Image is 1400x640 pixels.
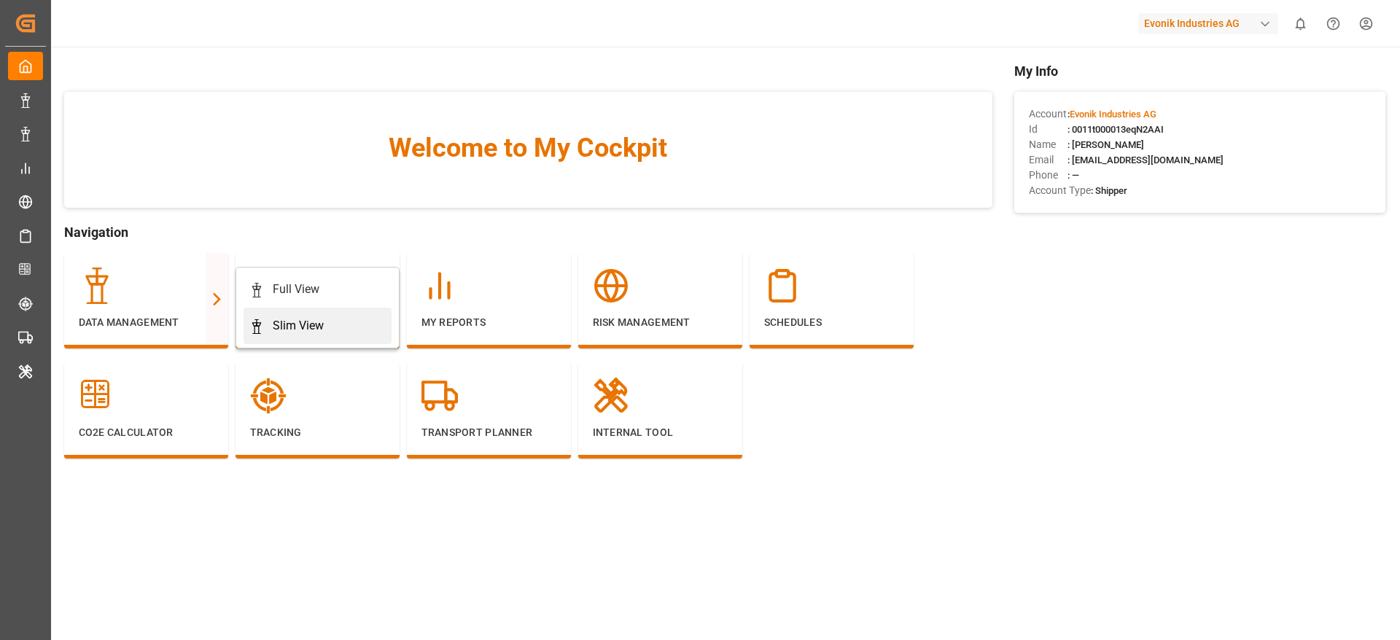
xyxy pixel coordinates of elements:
[1067,124,1164,135] span: : 0011t000013eqN2AAI
[1029,168,1067,183] span: Phone
[1029,183,1091,198] span: Account Type
[250,425,385,440] p: Tracking
[764,315,899,330] p: Schedules
[244,308,392,344] a: Slim View
[93,128,963,168] span: Welcome to My Cockpit
[1029,106,1067,122] span: Account
[1067,155,1224,165] span: : [EMAIL_ADDRESS][DOMAIN_NAME]
[1029,152,1067,168] span: Email
[1138,13,1278,34] div: Evonik Industries AG
[421,315,556,330] p: My Reports
[1317,7,1350,40] button: Help Center
[1014,61,1385,81] span: My Info
[421,425,556,440] p: Transport Planner
[1138,9,1284,37] button: Evonik Industries AG
[79,425,214,440] p: CO2e Calculator
[1029,137,1067,152] span: Name
[593,315,728,330] p: Risk Management
[593,425,728,440] p: Internal Tool
[273,281,319,298] div: Full View
[273,317,324,335] div: Slim View
[1029,122,1067,137] span: Id
[1067,109,1156,120] span: :
[1067,170,1079,181] span: : —
[244,271,392,308] a: Full View
[1070,109,1156,120] span: Evonik Industries AG
[1284,7,1317,40] button: show 0 new notifications
[1091,185,1127,196] span: : Shipper
[1067,139,1144,150] span: : [PERSON_NAME]
[79,315,214,330] p: Data Management
[64,222,992,242] span: Navigation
